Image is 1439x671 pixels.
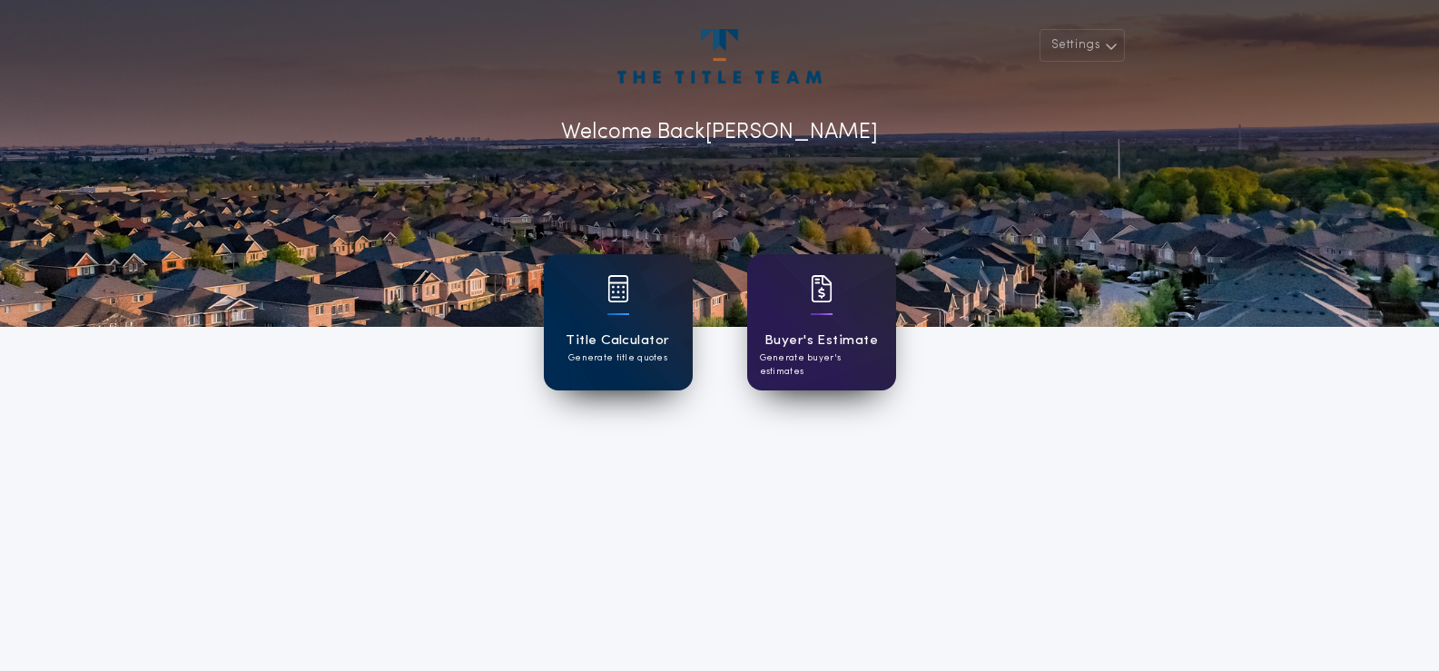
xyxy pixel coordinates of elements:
[760,351,883,379] p: Generate buyer's estimates
[566,331,669,351] h1: Title Calculator
[544,254,693,390] a: card iconTitle CalculatorGenerate title quotes
[811,275,833,302] img: card icon
[1040,29,1125,62] button: Settings
[561,116,878,149] p: Welcome Back [PERSON_NAME]
[607,275,629,302] img: card icon
[617,29,821,84] img: account-logo
[764,331,878,351] h1: Buyer's Estimate
[568,351,667,365] p: Generate title quotes
[747,254,896,390] a: card iconBuyer's EstimateGenerate buyer's estimates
